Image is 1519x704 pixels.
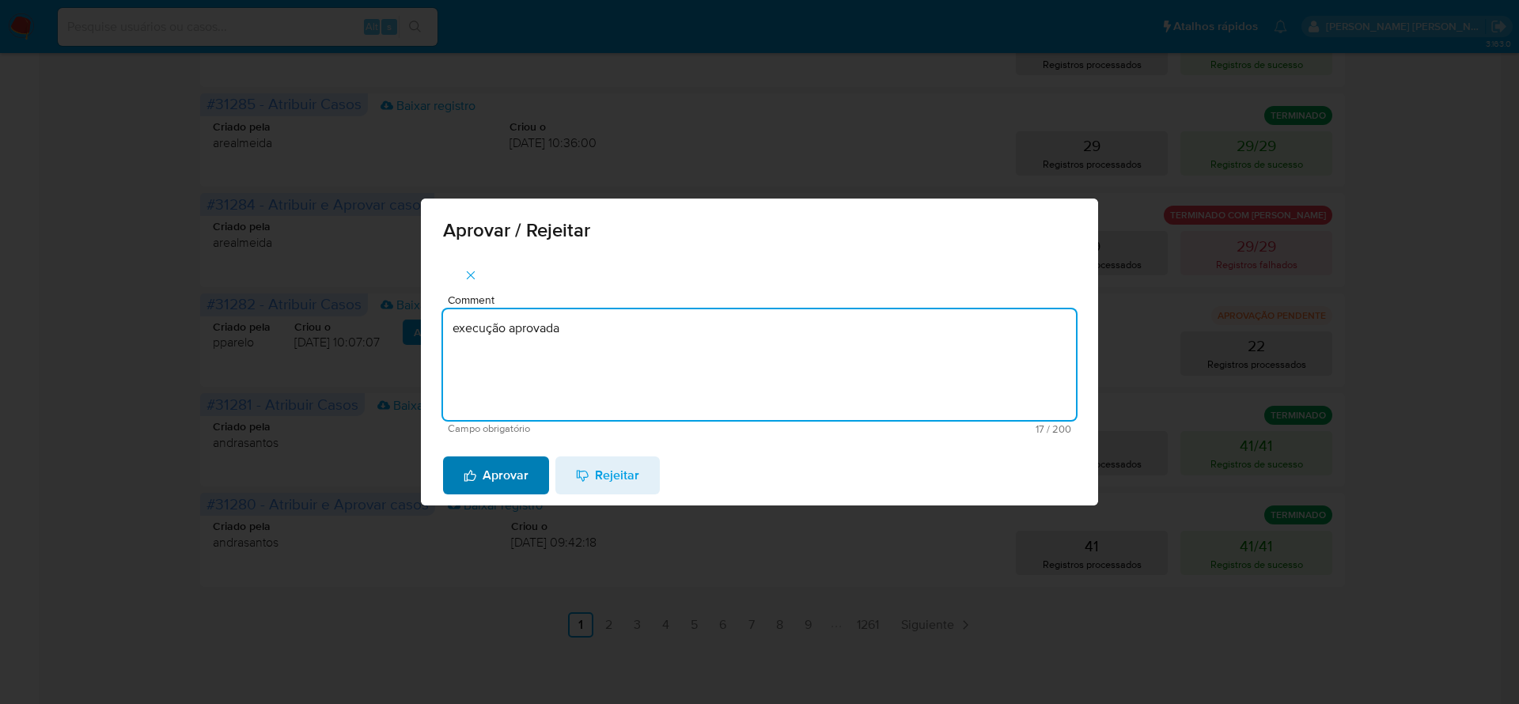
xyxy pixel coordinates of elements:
button: Aprovar [443,456,549,494]
span: Comment [448,294,1081,306]
span: Máximo 200 caracteres [759,424,1071,434]
span: Aprovar / Rejeitar [443,221,1076,240]
textarea: execução aprovada [443,309,1076,420]
span: Campo obrigatório [448,423,759,434]
span: Aprovar [464,458,528,493]
span: Rejeitar [576,458,639,493]
button: Rejeitar [555,456,660,494]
